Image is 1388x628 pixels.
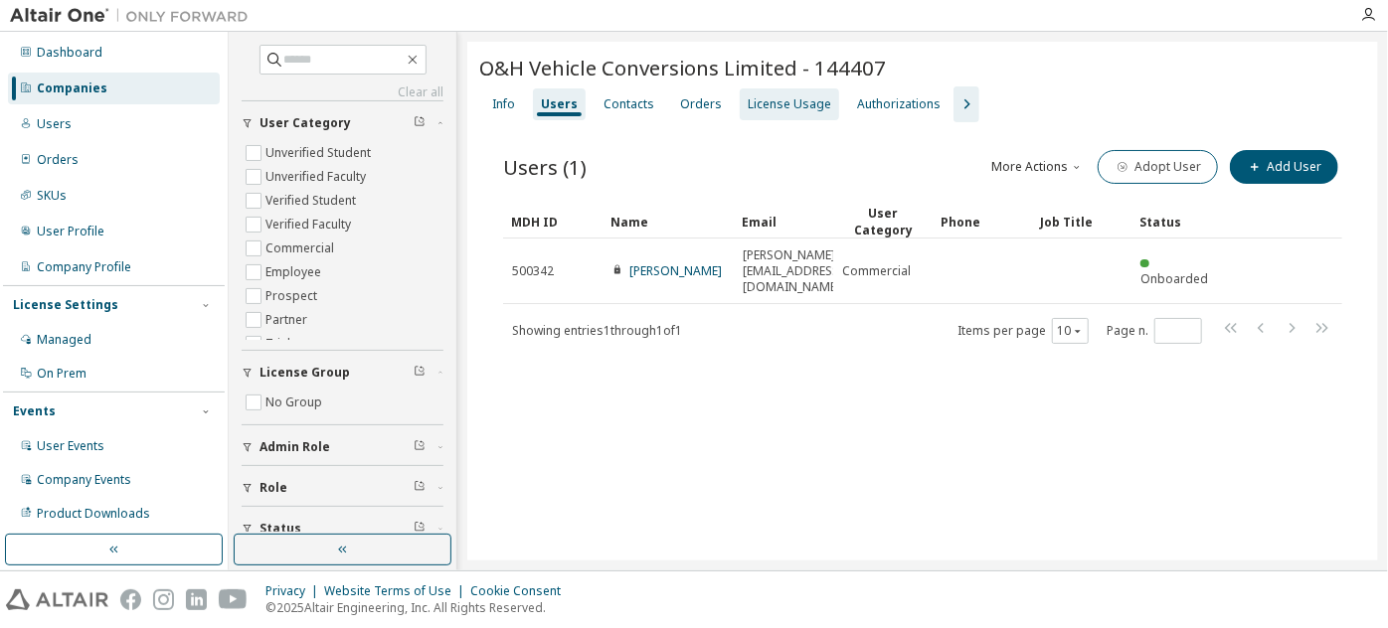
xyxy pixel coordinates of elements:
span: Clear filter [414,439,426,455]
div: Website Terms of Use [324,583,470,599]
div: Company Events [37,472,131,488]
label: Unverified Student [265,141,375,165]
div: Dashboard [37,45,102,61]
img: altair_logo.svg [6,589,108,610]
button: Role [242,466,443,510]
span: Role [260,480,287,496]
div: Managed [37,332,91,348]
div: Phone [941,206,1024,237]
span: Page n. [1107,318,1202,344]
span: Status [260,521,301,537]
span: Admin Role [260,439,330,455]
div: Email [742,206,825,237]
label: Verified Student [265,189,360,213]
img: facebook.svg [120,589,141,610]
div: User Profile [37,224,104,239]
span: User Category [260,115,351,131]
button: Adopt User [1098,150,1218,184]
div: Cookie Consent [470,583,573,599]
div: Status [1139,206,1223,237]
label: Trial [265,332,294,356]
span: Clear filter [414,521,426,537]
div: Orders [680,96,722,112]
p: © 2025 Altair Engineering, Inc. All Rights Reserved. [265,599,573,616]
label: Employee [265,260,325,284]
img: Altair One [10,6,259,26]
a: Clear all [242,84,443,100]
div: Users [541,96,578,112]
span: Items per page [957,318,1089,344]
button: Status [242,507,443,550]
div: Users [37,116,72,132]
button: License Group [242,351,443,394]
div: Name [610,206,726,237]
span: Showing entries 1 through 1 of 1 [512,322,682,339]
label: Partner [265,308,311,332]
label: No Group [265,391,326,414]
div: Product Downloads [37,506,150,522]
div: Events [13,403,56,419]
button: More Actions [990,150,1086,184]
div: User Category [841,205,925,238]
span: Clear filter [414,365,426,381]
label: Unverified Faculty [265,165,370,189]
span: 500342 [512,263,554,279]
div: SKUs [37,188,67,204]
div: Privacy [265,583,324,599]
div: MDH ID [511,206,595,237]
label: Commercial [265,236,338,260]
span: O&H Vehicle Conversions Limited - 144407 [479,54,886,81]
button: User Category [242,101,443,145]
div: Contacts [604,96,654,112]
button: Add User [1230,150,1338,184]
div: Companies [37,80,107,96]
label: Prospect [265,284,321,308]
span: Users (1) [503,153,587,181]
div: Company Profile [37,259,131,275]
div: Authorizations [857,96,941,112]
span: License Group [260,365,350,381]
div: Info [492,96,515,112]
img: instagram.svg [153,589,174,610]
button: Admin Role [242,425,443,469]
span: Commercial [842,263,911,279]
div: Job Title [1040,206,1124,237]
button: 10 [1057,323,1084,339]
img: youtube.svg [219,589,248,610]
span: Clear filter [414,480,426,496]
img: linkedin.svg [186,589,207,610]
span: Clear filter [414,115,426,131]
div: License Settings [13,297,118,313]
span: Onboarded [1140,270,1208,287]
div: License Usage [748,96,831,112]
div: User Events [37,438,104,454]
label: Verified Faculty [265,213,355,236]
a: [PERSON_NAME] [629,262,722,279]
span: [PERSON_NAME][EMAIL_ADDRESS][DOMAIN_NAME] [743,247,843,295]
div: On Prem [37,366,87,382]
div: Orders [37,152,79,168]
